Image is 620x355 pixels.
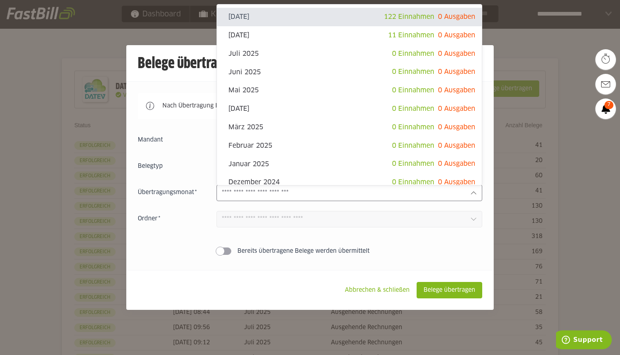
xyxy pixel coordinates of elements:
span: 0 Einnahmen [392,124,434,131]
sl-option: Dezember 2024 [217,173,482,192]
sl-option: Januar 2025 [217,155,482,173]
sl-option: März 2025 [217,118,482,137]
iframe: Öffnet ein Widget, in dem Sie weitere Informationen finden [556,330,612,351]
span: 0 Ausgaben [438,87,475,94]
span: 0 Einnahmen [392,87,434,94]
span: 0 Einnahmen [392,105,434,112]
span: 11 Einnahmen [388,32,434,39]
span: 0 Einnahmen [392,142,434,149]
span: 0 Einnahmen [392,179,434,186]
span: 0 Ausgaben [438,14,475,20]
sl-option: Mai 2025 [217,81,482,100]
span: 0 Einnahmen [392,160,434,167]
span: 0 Ausgaben [438,124,475,131]
span: 0 Ausgaben [438,32,475,39]
span: 0 Einnahmen [392,69,434,75]
sl-button: Belege übertragen [417,282,482,298]
sl-option: [DATE] [217,100,482,118]
span: 0 Ausgaben [438,160,475,167]
sl-option: Juni 2025 [217,63,482,81]
span: 0 Ausgaben [438,105,475,112]
a: 7 [595,98,616,119]
span: 122 Einnahmen [384,14,434,20]
span: 0 Ausgaben [438,179,475,186]
span: 0 Ausgaben [438,50,475,57]
sl-switch: Bereits übertragene Belege werden übermittelt [138,247,482,255]
span: 0 Einnahmen [392,50,434,57]
sl-button: Abbrechen & schließen [338,282,417,298]
span: 7 [604,101,613,109]
span: 0 Ausgaben [438,69,475,75]
sl-option: [DATE] [217,8,482,26]
sl-option: Juli 2025 [217,45,482,63]
sl-option: [DATE] [217,26,482,45]
span: 0 Ausgaben [438,142,475,149]
sl-option: Februar 2025 [217,137,482,155]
